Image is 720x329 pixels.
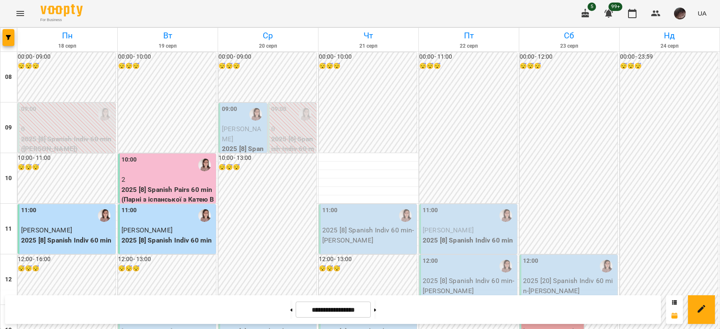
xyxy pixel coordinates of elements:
h6: 😴😴😴 [319,264,417,273]
label: 11:00 [423,206,438,215]
span: [PERSON_NAME] [21,226,72,234]
h6: 00:00 - 11:00 [419,52,517,62]
h6: 08 [5,73,12,82]
p: 2025 [8] Spanish Indiv 60 min [222,144,265,174]
img: Катерина Кропивницька (і) [499,260,512,272]
label: 11:00 [322,206,338,215]
label: 09:00 [222,105,237,114]
h6: Пт [420,29,518,42]
h6: Пн [19,29,116,42]
h6: 21 серп [320,42,417,50]
h6: 09 [5,123,12,132]
label: 11:00 [21,206,37,215]
img: Катерина Кропивницька (і) [98,209,111,222]
h6: Ср [219,29,317,42]
p: 2 [121,175,214,185]
h6: 24 серп [621,42,718,50]
p: 0 [21,124,114,134]
img: 297f12a5ee7ab206987b53a38ee76f7e.jpg [674,8,686,19]
img: Voopty Logo [40,4,83,16]
p: 2025 [8] Spanish Indiv 60 min [121,235,214,245]
span: UA [698,9,707,18]
h6: 12:00 - 13:00 [118,255,216,264]
p: 2025 [8] Spanish Indiv 60 min ([PERSON_NAME]) [21,134,114,154]
h6: 10:00 - 11:00 [18,154,116,163]
h6: 😴😴😴 [18,62,116,71]
label: 09:00 [21,105,37,114]
h6: 😴😴😴 [118,62,216,71]
h6: Сб [520,29,618,42]
img: Катерина Кропивницька (і) [600,260,612,272]
h6: 20 серп [219,42,317,50]
img: Катерина Кропивницька (і) [198,209,211,222]
span: [PERSON_NAME] [222,125,261,143]
h6: 12:00 - 13:00 [319,255,417,264]
label: 12:00 [423,256,438,266]
p: 2025 [8] Spanish Indiv 60 min - [PERSON_NAME] [423,276,515,296]
p: 2025 [8] Spanish Indiv 60 min ([PERSON_NAME]) [271,134,315,174]
h6: Нд [621,29,718,42]
button: Menu [10,3,30,24]
h6: 00:00 - 10:00 [118,52,216,62]
label: 11:00 [121,206,137,215]
h6: 23 серп [520,42,618,50]
button: UA [694,5,710,21]
span: [PERSON_NAME] [121,226,173,234]
h6: 😴😴😴 [520,62,618,71]
span: For Business [40,17,83,23]
p: 2025 [8] Spanish Pairs 60 min (Парні з іспанської з Катею В1) [121,185,214,215]
p: 2025 [8] Spanish Indiv 60 min - [PERSON_NAME] [322,225,415,245]
img: Катерина Кропивницька (і) [399,209,412,222]
h6: 😴😴😴 [419,62,517,71]
h6: 10 [5,174,12,183]
img: Катерина Кропивницька (і) [198,159,211,171]
span: [PERSON_NAME] [423,226,474,234]
h6: 00:00 - 10:00 [319,52,417,62]
p: 2025 [8] Spanish Indiv 60 min [423,235,515,245]
p: 0 [271,124,315,134]
h6: 😴😴😴 [218,163,316,172]
img: Катерина Кропивницька (і) [249,108,262,121]
img: Катерина Кропивницька (і) [499,209,512,222]
img: Катерина Кропивницька (і) [299,108,311,121]
h6: 00:00 - 09:00 [18,52,116,62]
h6: 00:00 - 09:00 [218,52,316,62]
h6: 😴😴😴 [218,62,316,71]
h6: 11 [5,224,12,234]
h6: 😴😴😴 [319,62,417,71]
h6: Чт [320,29,417,42]
h6: 18 серп [19,42,116,50]
h6: Вт [119,29,216,42]
span: 99+ [609,3,623,11]
h6: 😴😴😴 [118,264,216,273]
label: 10:00 [121,155,137,164]
h6: 12:00 - 16:00 [18,255,116,264]
h6: 12 [5,275,12,284]
img: Катерина Кропивницька (і) [98,108,111,121]
p: 2025 [8] Spanish Indiv 60 min [21,235,114,245]
h6: 😴😴😴 [18,264,116,273]
span: 5 [588,3,596,11]
h6: 00:00 - 12:00 [520,52,618,62]
h6: 22 серп [420,42,518,50]
h6: 😴😴😴 [18,163,116,172]
h6: 19 серп [119,42,216,50]
h6: 00:00 - 23:59 [620,52,718,62]
p: 2025 [20] Spanish Indiv 60 min - [PERSON_NAME] [523,276,616,296]
label: 12:00 [523,256,539,266]
h6: 😴😴😴 [620,62,718,71]
h6: 10:00 - 13:00 [218,154,316,163]
label: 09:00 [271,105,287,114]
